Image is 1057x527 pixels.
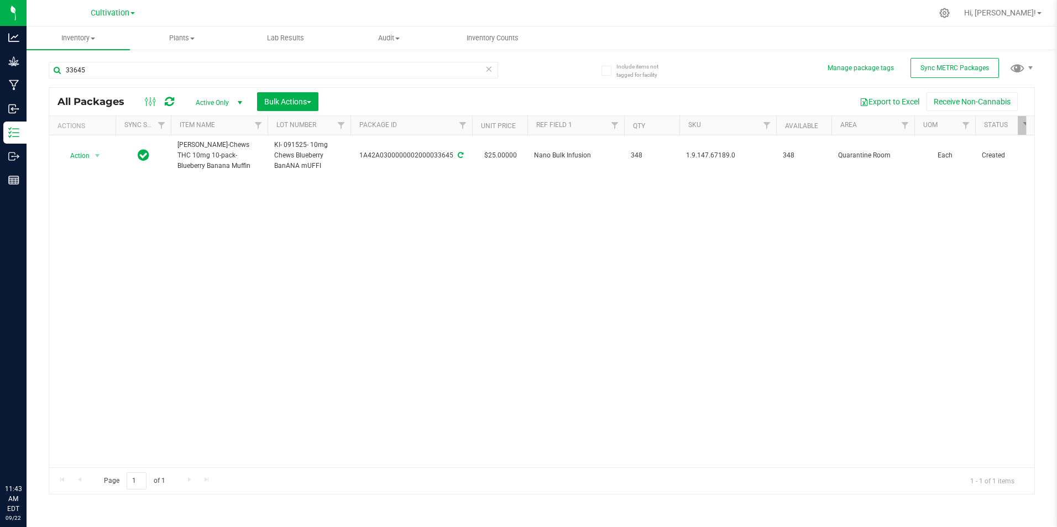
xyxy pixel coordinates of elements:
[938,8,951,18] div: Manage settings
[234,27,337,50] a: Lab Results
[534,150,618,161] span: Nano Bulk Infusion
[758,116,776,135] a: Filter
[896,116,914,135] a: Filter
[359,121,397,129] a: Package ID
[57,122,111,130] div: Actions
[688,121,701,129] a: SKU
[276,121,316,129] a: Lot Number
[180,121,215,129] a: Item Name
[91,148,104,164] span: select
[785,122,818,130] a: Available
[456,151,463,159] span: Sync from Compliance System
[984,121,1008,129] a: Status
[920,64,989,72] span: Sync METRC Packages
[5,484,22,514] p: 11:43 AM EDT
[686,150,770,161] span: 1.9.147.67189.0
[274,140,344,172] span: KI- 091525- 10mg Chews Blueberry BanANA mUFFI
[441,27,545,50] a: Inventory Counts
[633,122,645,130] a: Qty
[1018,116,1036,135] a: Filter
[252,33,319,43] span: Lab Results
[95,472,174,489] span: Page of 1
[452,33,533,43] span: Inventory Counts
[138,147,149,163] span: In Sync
[91,8,129,18] span: Cultivation
[8,80,19,91] inline-svg: Manufacturing
[921,150,969,161] span: Each
[127,472,146,489] input: 1
[264,97,311,106] span: Bulk Actions
[130,33,233,43] span: Plants
[454,116,472,135] a: Filter
[8,32,19,43] inline-svg: Analytics
[964,8,1036,17] span: Hi, [PERSON_NAME]!
[130,27,233,50] a: Plants
[606,116,624,135] a: Filter
[249,116,268,135] a: Filter
[828,64,894,73] button: Manage package tags
[852,92,927,111] button: Export to Excel
[49,62,498,78] input: Search Package ID, Item Name, SKU, Lot or Part Number...
[27,33,130,43] span: Inventory
[957,116,975,135] a: Filter
[332,116,350,135] a: Filter
[337,27,441,50] a: Audit
[479,147,522,164] span: $25.00000
[8,56,19,67] inline-svg: Grow
[631,150,673,161] span: 348
[485,62,493,76] span: Clear
[8,175,19,186] inline-svg: Reports
[27,27,130,50] a: Inventory
[783,150,825,161] span: 348
[8,103,19,114] inline-svg: Inbound
[124,121,167,129] a: Sync Status
[338,33,440,43] span: Audit
[961,472,1023,489] span: 1 - 1 of 1 items
[11,439,44,472] iframe: Resource center
[911,58,999,78] button: Sync METRC Packages
[840,121,857,129] a: Area
[616,62,672,79] span: Include items not tagged for facility
[927,92,1018,111] button: Receive Non-Cannabis
[257,92,318,111] button: Bulk Actions
[982,150,1029,161] span: Created
[177,140,261,172] span: [PERSON_NAME]-Chews THC 10mg 10-pack-Blueberry Banana Muffin
[349,150,474,161] div: 1A42A0300000002000033645
[153,116,171,135] a: Filter
[8,127,19,138] inline-svg: Inventory
[60,148,90,164] span: Action
[5,514,22,522] p: 09/22
[838,150,908,161] span: Quarantine Room
[923,121,938,129] a: UOM
[481,122,516,130] a: Unit Price
[536,121,572,129] a: Ref Field 1
[57,96,135,108] span: All Packages
[8,151,19,162] inline-svg: Outbound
